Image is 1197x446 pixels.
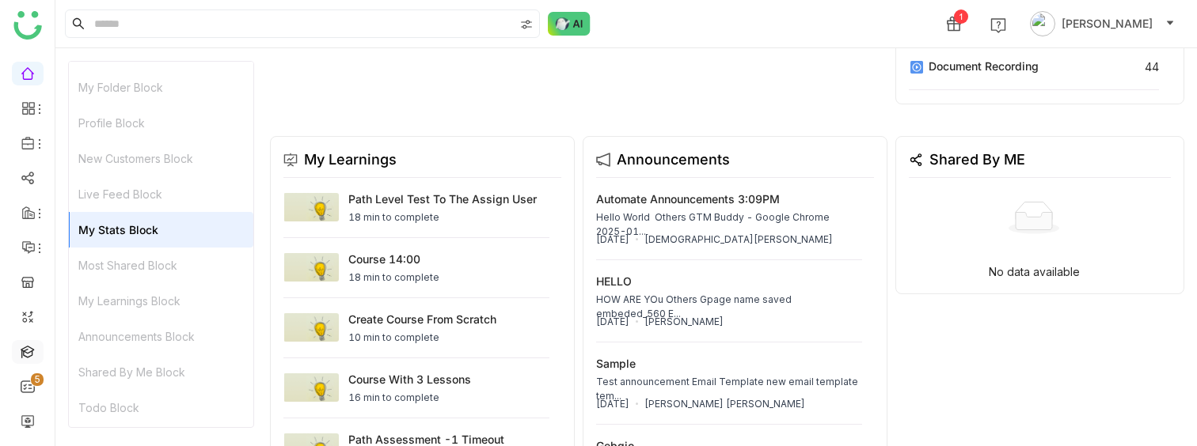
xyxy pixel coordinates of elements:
div: My Learnings Block [69,283,253,319]
button: [PERSON_NAME] [1027,11,1178,36]
div: [DATE] [596,315,629,329]
img: search-type.svg [520,18,533,31]
div: Shared By Me Block [69,354,253,390]
p: No data available [989,263,1080,281]
div: 16 min to complete [348,391,471,405]
div: Profile Block [69,105,253,141]
div: HOW ARE YOu Others Gpage name saved embeded_560 E... [596,293,862,321]
div: course 14:00 [348,251,439,267]
div: 44 [1145,60,1159,74]
nz-badge-sup: 5 [31,373,44,386]
div: [DATE] [596,397,629,411]
img: help.svg [990,17,1006,33]
div: HELLO [596,273,632,289]
div: 18 min to complete [348,210,537,225]
div: 18 min to complete [348,270,439,285]
div: [DEMOGRAPHIC_DATA][PERSON_NAME] [644,232,833,247]
div: Most Shared Block [69,248,253,283]
span: [PERSON_NAME] [1062,15,1153,32]
div: Announcements Block [69,319,253,354]
img: avatar [1030,11,1055,36]
div: Todo Block [69,390,253,425]
div: Automate Announcements 3:09PM [596,191,780,207]
img: logo [13,11,42,40]
div: My Stats Block [69,212,253,248]
div: New Customers Block [69,141,253,176]
div: 10 min to complete [348,331,496,345]
div: My Learnings [304,149,397,171]
div: sample [596,355,636,372]
div: course with 3 lessons [348,371,471,387]
div: Announcements [617,149,730,171]
div: Create course from scratch [348,311,496,327]
div: My Folder Block [69,70,253,105]
div: path level test to the assign user [348,191,537,207]
div: Test announcement Email Template new email template tem... [596,375,862,403]
div: 1 [954,9,968,24]
div: [PERSON_NAME] [PERSON_NAME] [644,397,805,411]
div: [DATE] [596,232,629,247]
div: Hello World Others GTM Buddy - Google Chrome 2025-01... [596,210,862,239]
div: Document recording [929,58,1039,74]
p: 5 [34,372,40,387]
img: ask-buddy-normal.svg [548,12,591,36]
div: [PERSON_NAME] [644,315,724,329]
div: Live Feed Block [69,176,253,212]
div: Shared By ME [929,149,1025,171]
